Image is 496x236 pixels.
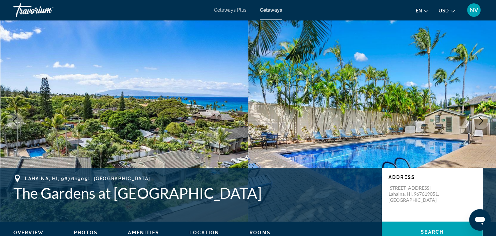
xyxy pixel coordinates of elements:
[469,7,478,13] span: NV
[469,209,491,231] iframe: Button to launch messaging window
[74,230,98,236] button: Photos
[416,6,429,15] button: Change language
[439,8,449,13] span: USD
[13,184,375,202] h1: The Gardens at [GEOGRAPHIC_DATA]
[260,7,282,13] a: Getaways
[128,230,159,236] button: Amenities
[439,6,455,15] button: Change currency
[416,8,422,13] span: en
[25,176,150,181] span: Lahaina, HI, 967619051, [GEOGRAPHIC_DATA]
[250,230,271,236] button: Rooms
[465,3,483,17] button: User Menu
[389,175,476,180] p: Address
[13,230,44,236] button: Overview
[389,185,442,203] p: [STREET_ADDRESS] Lahaina, HI, 967619051, [GEOGRAPHIC_DATA]
[189,230,219,236] button: Location
[472,112,489,129] button: Next image
[7,112,24,129] button: Previous image
[13,1,81,19] a: Travorium
[421,229,444,235] span: Search
[214,7,246,13] a: Getaways Plus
